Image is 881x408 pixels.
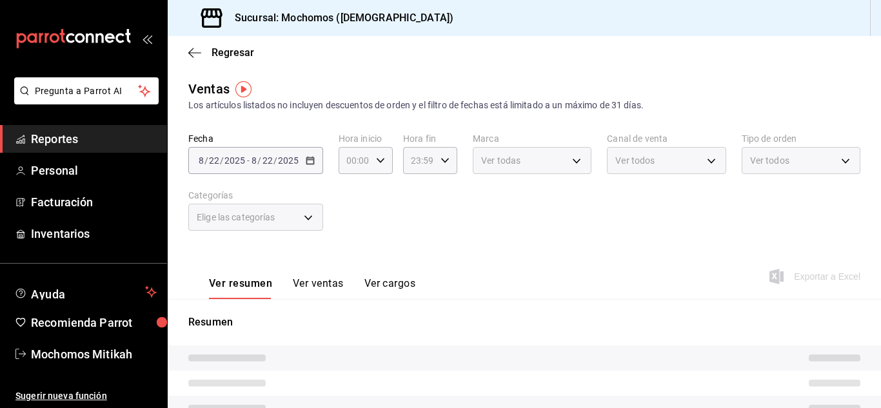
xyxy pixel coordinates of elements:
span: Recomienda Parrot [31,314,157,331]
span: / [204,155,208,166]
img: Tooltip marker [235,81,252,97]
input: -- [262,155,273,166]
span: - [247,155,250,166]
h3: Sucursal: Mochomos ([DEMOGRAPHIC_DATA]) [224,10,453,26]
label: Marca [473,134,591,143]
div: navigation tabs [209,277,415,299]
span: Elige las categorías [197,211,275,224]
span: Mochomos Mitikah [31,345,157,363]
span: Ver todos [750,154,789,167]
input: ---- [277,155,299,166]
label: Hora inicio [339,134,393,143]
label: Tipo de orden [742,134,860,143]
span: Facturación [31,193,157,211]
a: Pregunta a Parrot AI [9,93,159,107]
label: Fecha [188,134,323,143]
button: Pregunta a Parrot AI [14,77,159,104]
span: Ver todas [481,154,520,167]
span: Inventarios [31,225,157,242]
span: Ver todos [615,154,655,167]
span: / [220,155,224,166]
div: Ventas [188,79,230,99]
input: -- [208,155,220,166]
div: Los artículos listados no incluyen descuentos de orden y el filtro de fechas está limitado a un m... [188,99,860,112]
p: Resumen [188,315,860,330]
button: Ver resumen [209,277,272,299]
input: -- [198,155,204,166]
button: Ver cargos [364,277,416,299]
label: Hora fin [403,134,457,143]
span: Sugerir nueva función [15,389,157,403]
span: Regresar [212,46,254,59]
span: / [257,155,261,166]
input: ---- [224,155,246,166]
span: / [273,155,277,166]
input: -- [251,155,257,166]
button: Regresar [188,46,254,59]
label: Categorías [188,191,323,200]
span: Reportes [31,130,157,148]
button: Ver ventas [293,277,344,299]
span: Ayuda [31,284,140,300]
label: Canal de venta [607,134,726,143]
span: Pregunta a Parrot AI [35,84,139,98]
button: open_drawer_menu [142,34,152,44]
span: Personal [31,162,157,179]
